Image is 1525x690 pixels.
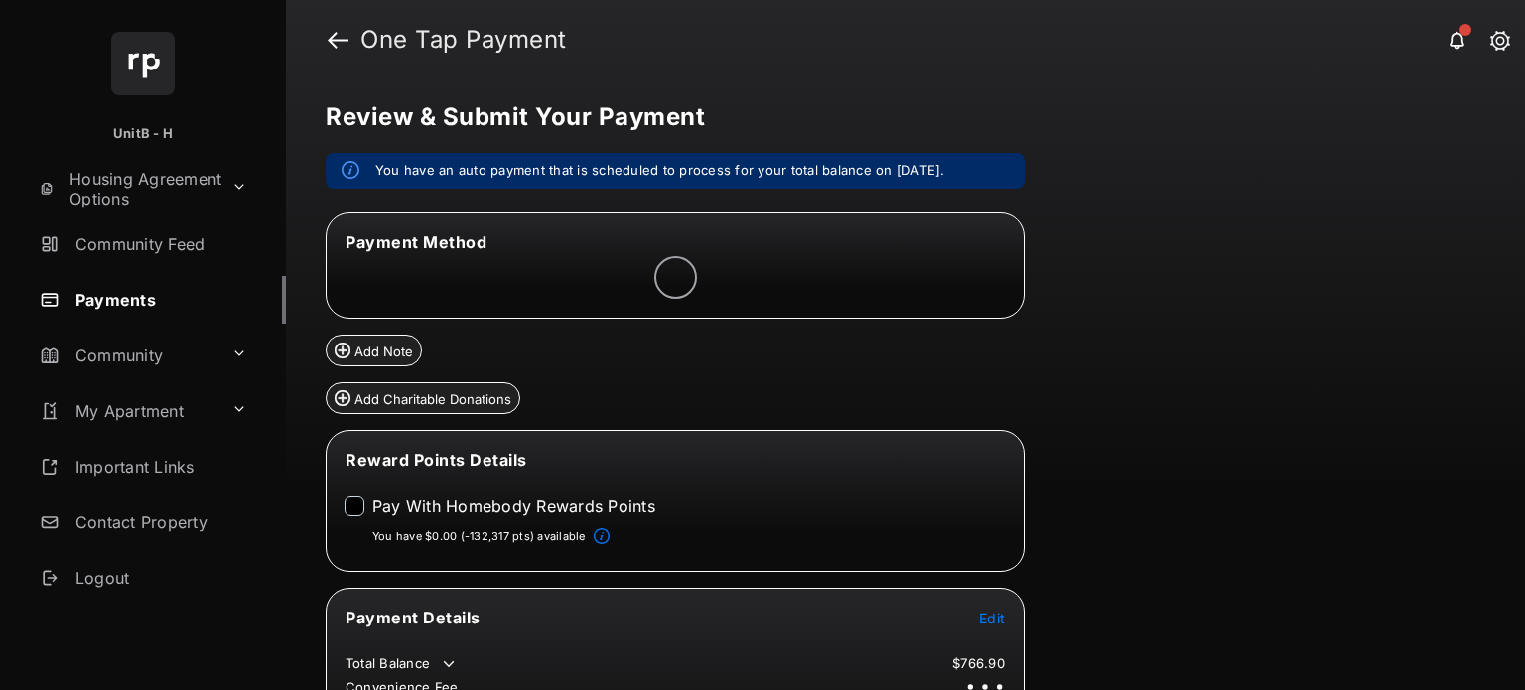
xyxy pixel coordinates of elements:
[346,232,486,252] span: Payment Method
[32,220,286,268] a: Community Feed
[360,28,567,52] strong: One Tap Payment
[113,124,173,144] p: UnitB - H
[326,335,422,366] button: Add Note
[979,610,1005,626] span: Edit
[32,443,255,490] a: Important Links
[375,161,945,181] em: You have an auto payment that is scheduled to process for your total balance on [DATE].
[32,165,223,212] a: Housing Agreement Options
[372,528,586,545] p: You have $0.00 (-132,317 pts) available
[346,450,527,470] span: Reward Points Details
[345,654,459,674] td: Total Balance
[32,498,286,546] a: Contact Property
[326,382,520,414] button: Add Charitable Donations
[32,554,286,602] a: Logout
[32,387,223,435] a: My Apartment
[372,496,655,516] label: Pay With Homebody Rewards Points
[111,32,175,95] img: svg+xml;base64,PHN2ZyB4bWxucz0iaHR0cDovL3d3dy53My5vcmcvMjAwMC9zdmciIHdpZHRoPSI2NCIgaGVpZ2h0PSI2NC...
[32,276,286,324] a: Payments
[979,608,1005,627] button: Edit
[346,608,481,627] span: Payment Details
[951,654,1006,672] td: $766.90
[32,332,223,379] a: Community
[326,105,1469,129] h5: Review & Submit Your Payment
